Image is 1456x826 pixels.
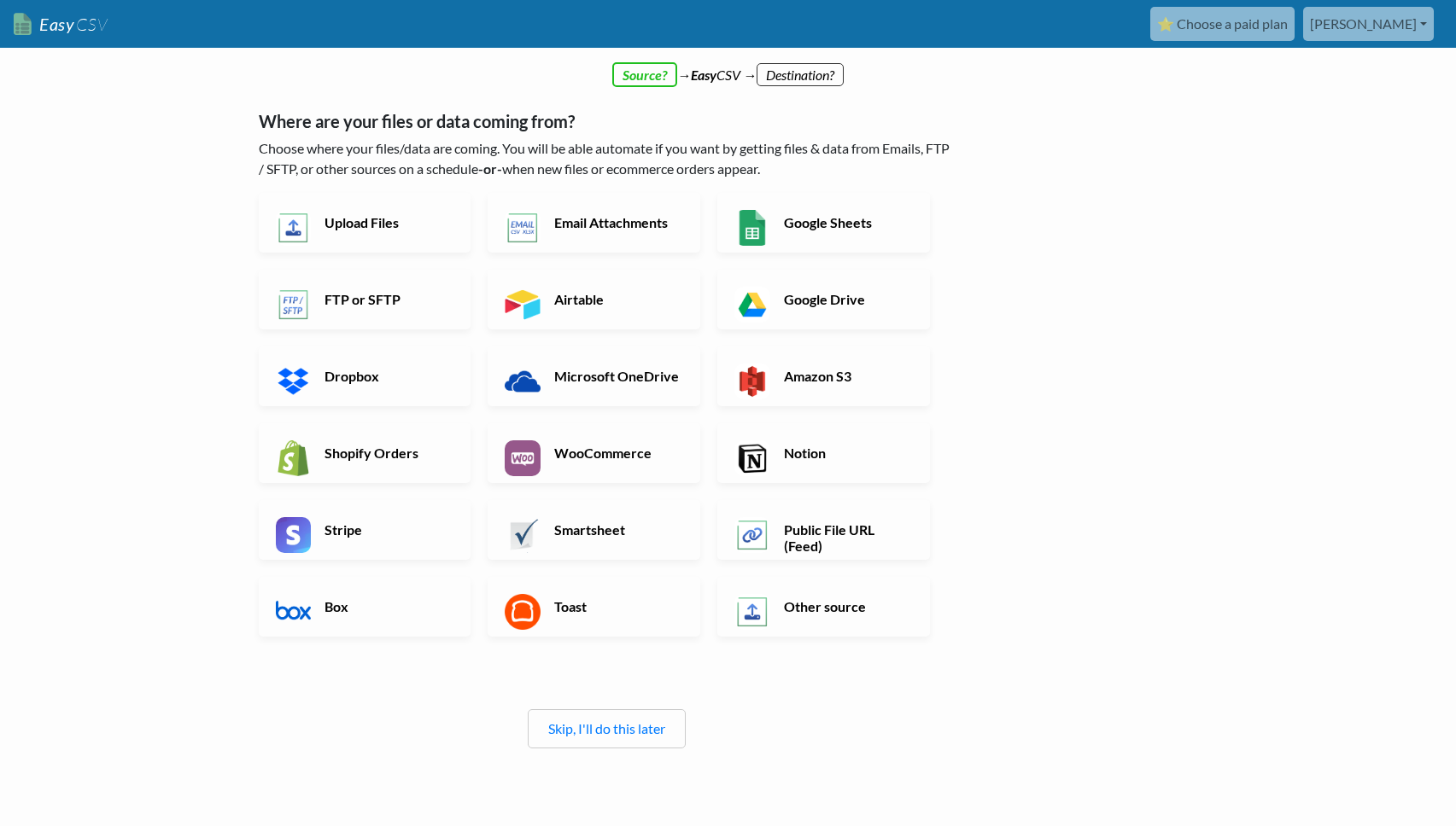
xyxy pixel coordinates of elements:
[717,270,930,329] a: Google Drive
[488,346,700,406] a: Microsoft OneDrive
[320,214,454,230] h6: Upload Files
[276,287,312,323] img: FTP or SFTP App & API
[320,598,454,614] h6: Box
[734,287,770,323] img: Google Drive App & API
[780,291,914,307] h6: Google Drive
[717,577,930,637] a: Other source
[505,287,541,323] img: Airtable App & API
[734,364,770,399] img: Amazon S3 App & API
[488,270,700,329] a: Airtable
[717,423,930,483] a: Notion
[488,423,700,483] a: WooCommerce
[505,364,541,399] img: Microsoft OneDrive App & API
[780,598,914,614] h6: Other source
[550,598,684,614] h6: Toast
[488,577,700,637] a: Toast
[259,270,471,329] a: FTP or SFTP
[505,594,541,630] img: Toast App & API
[734,594,770,630] img: Other Source App & API
[505,210,541,246] img: Email New CSV or XLSX File App & API
[550,368,684,384] h6: Microsoft OneDrive
[320,368,454,384] h6: Dropbox
[259,423,471,483] a: Shopify Orders
[478,160,502,177] b: -or-
[488,193,700,253] a: Email Attachments
[259,193,471,253] a: Upload Files
[780,368,914,384] h6: Amazon S3
[734,517,770,553] img: Public File URL App & API
[780,521,914,554] h6: Public File URL (Feed)
[259,111,955,131] h5: Where are your files or data coming from?
[276,364,312,399] img: Dropbox App & API
[259,577,471,637] a: Box
[14,7,108,42] a: EasyCSV
[320,291,454,307] h6: FTP or SFTP
[259,346,471,406] a: Dropbox
[320,521,454,538] h6: Stripe
[276,210,312,246] img: Upload Files App & API
[550,291,684,307] h6: Airtable
[259,500,471,560] a: Stripe
[734,210,770,246] img: Google Sheets App & API
[548,720,665,736] a: Skip, I'll do this later
[276,594,312,630] img: Box App & API
[1303,7,1434,41] a: [PERSON_NAME]
[276,440,312,476] img: Shopify App & API
[550,521,684,538] h6: Smartsheet
[550,445,684,461] h6: WooCommerce
[734,440,770,476] img: Notion App & API
[550,214,684,230] h6: Email Attachments
[505,517,541,553] img: Smartsheet App & API
[242,48,1215,85] div: → CSV →
[780,445,914,461] h6: Notion
[74,14,108,35] span: CSV
[505,440,541,476] img: WooCommerce App & API
[717,500,930,560] a: Public File URL (Feed)
[320,445,454,461] h6: Shopify Orders
[1150,7,1295,41] a: ⭐ Choose a paid plan
[780,214,914,230] h6: Google Sheets
[717,346,930,406] a: Amazon S3
[488,500,700,560] a: Smartsheet
[276,517,312,553] img: Stripe App & API
[717,193,930,253] a: Google Sheets
[259,138,955,179] p: Choose where your files/data are coming. You will be able automate if you want by getting files &...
